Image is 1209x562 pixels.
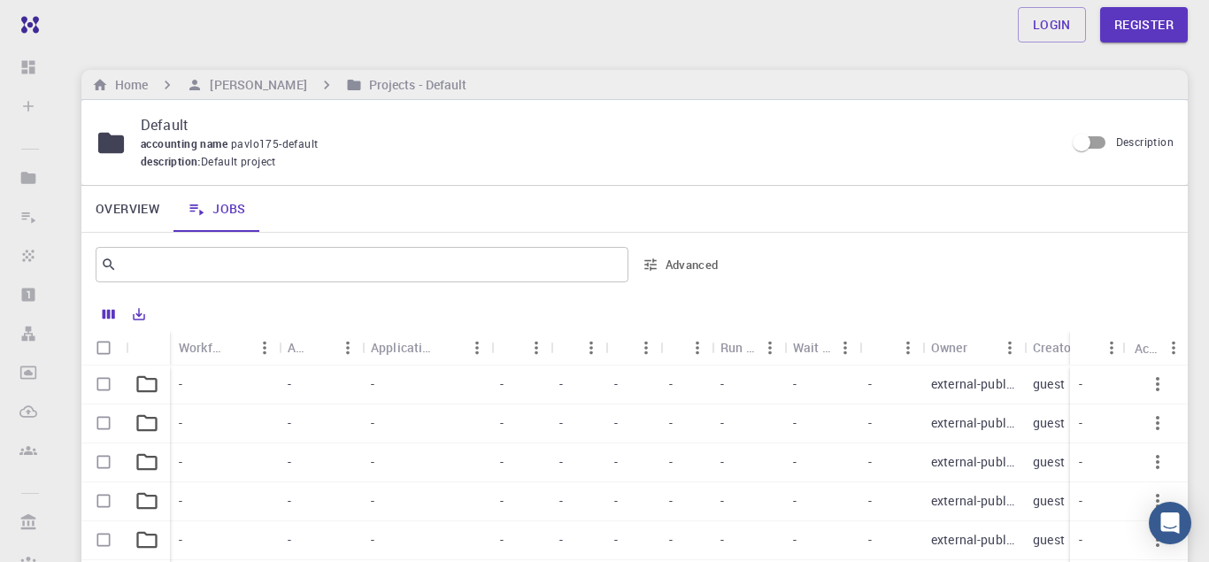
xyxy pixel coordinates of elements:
[371,531,374,549] p: -
[81,186,173,232] a: Overview
[683,334,712,362] button: Menu
[179,330,222,365] div: Workflow Name
[1079,492,1082,510] p: -
[463,334,491,362] button: Menu
[614,453,618,471] p: -
[1018,7,1086,42] a: Login
[179,375,182,393] p: -
[108,75,148,95] h6: Home
[931,453,1015,471] p: external-public
[614,531,618,549] p: -
[712,330,784,365] div: Run Time
[614,414,618,432] p: -
[371,414,374,432] p: -
[362,330,491,365] div: Application Version
[141,136,231,150] span: accounting name
[371,492,374,510] p: -
[500,531,504,549] p: -
[334,334,362,362] button: Menu
[996,334,1024,362] button: Menu
[500,414,504,432] p: -
[793,453,797,471] p: -
[1079,414,1082,432] p: -
[669,531,673,549] p: -
[720,531,724,549] p: -
[179,453,182,471] p: -
[1149,502,1191,544] div: Open Intercom Messenger
[288,414,291,432] p: -
[288,492,291,510] p: -
[868,453,872,471] p: -
[201,153,276,171] span: Default project
[14,16,39,34] img: logo
[1033,492,1065,510] p: guest
[551,330,605,365] div: Queue
[179,414,182,432] p: -
[559,375,563,393] p: -
[793,330,831,365] div: Wait Time
[868,531,872,549] p: -
[967,334,996,362] button: Sort
[94,300,124,328] button: Columns
[660,330,712,365] div: Cores
[793,375,797,393] p: -
[279,330,362,365] div: Application
[250,334,279,362] button: Menu
[179,531,182,549] p: -
[231,136,325,150] span: pavlo175-default
[179,492,182,510] p: -
[500,453,504,471] p: -
[500,375,504,393] p: -
[362,75,467,95] h6: Projects - Default
[720,375,724,393] p: -
[1097,334,1126,362] button: Menu
[1079,375,1082,393] p: -
[632,334,660,362] button: Menu
[894,334,922,362] button: Menu
[522,334,551,362] button: Menu
[931,414,1015,432] p: external-public
[793,414,797,432] p: -
[1159,334,1188,362] button: Menu
[1126,331,1188,366] div: Actions
[559,414,563,432] p: -
[720,414,724,432] p: -
[831,334,859,362] button: Menu
[141,114,1051,135] p: Default
[1100,7,1188,42] a: Register
[669,453,673,471] p: -
[124,300,154,328] button: Export
[1079,334,1107,362] button: Sort
[500,492,504,510] p: -
[371,375,374,393] p: -
[859,330,922,365] div: Created
[1116,135,1174,149] span: Description
[614,334,643,362] button: Sort
[793,492,797,510] p: -
[500,334,528,362] button: Sort
[931,330,967,365] div: Owner
[141,153,201,171] span: description :
[868,334,897,362] button: Sort
[614,375,618,393] p: -
[559,334,588,362] button: Sort
[559,453,563,471] p: -
[577,334,605,362] button: Menu
[669,492,673,510] p: -
[922,330,1024,365] div: Owner
[868,375,872,393] p: -
[288,330,305,365] div: Application
[720,453,724,471] p: -
[288,453,291,471] p: -
[1079,453,1082,471] p: -
[635,250,728,279] button: Advanced
[89,75,471,95] nav: breadcrumb
[1079,531,1082,549] p: -
[491,330,551,365] div: Cluster
[1033,414,1065,432] p: guest
[793,531,797,549] p: -
[720,330,756,365] div: Run Time
[1033,375,1065,393] p: guest
[931,492,1015,510] p: external-public
[288,531,291,549] p: -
